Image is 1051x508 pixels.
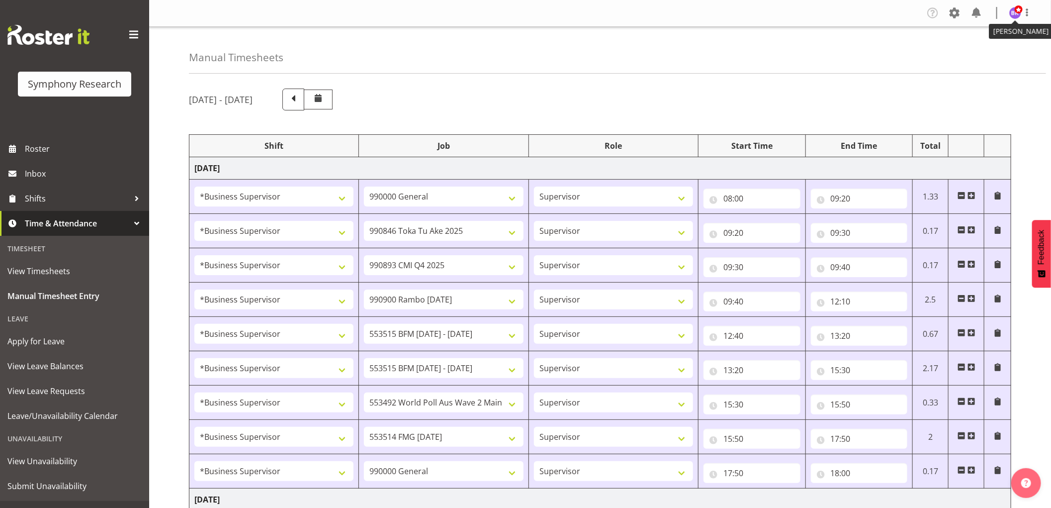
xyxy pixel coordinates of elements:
td: 1.33 [913,180,949,214]
span: Roster [25,141,144,156]
td: 2.17 [913,351,949,386]
span: Apply for Leave [7,334,142,349]
input: Click to select... [811,223,908,243]
div: Role [534,140,693,152]
input: Click to select... [703,223,800,243]
span: View Timesheets [7,264,142,279]
a: Leave/Unavailability Calendar [2,404,147,428]
div: Unavailability [2,428,147,449]
input: Click to select... [811,429,908,449]
img: help-xxl-2.png [1021,478,1031,488]
input: Click to select... [703,257,800,277]
input: Click to select... [811,463,908,483]
input: Click to select... [811,189,908,208]
span: Leave/Unavailability Calendar [7,408,142,423]
input: Click to select... [811,395,908,414]
h5: [DATE] - [DATE] [189,94,253,105]
input: Click to select... [811,360,908,380]
span: View Unavailability [7,454,142,469]
input: Click to select... [811,292,908,311]
td: 0.17 [913,248,949,283]
input: Click to select... [703,326,800,346]
input: Click to select... [811,257,908,277]
a: View Leave Balances [2,354,147,379]
td: 2.5 [913,283,949,317]
input: Click to select... [703,463,800,483]
div: Symphony Research [28,77,121,92]
input: Click to select... [703,292,800,311]
div: Timesheet [2,238,147,259]
h4: Manual Timesheets [189,52,283,63]
span: Shifts [25,191,129,206]
td: 0.67 [913,317,949,351]
span: Feedback [1037,230,1046,265]
button: Feedback - Show survey [1032,220,1051,288]
a: Apply for Leave [2,329,147,354]
img: bhavik-kanna1260.jpg [1009,7,1021,19]
div: Start Time [703,140,800,152]
input: Click to select... [703,395,800,414]
span: View Leave Balances [7,359,142,374]
a: Submit Unavailability [2,474,147,499]
input: Click to select... [703,360,800,380]
div: Leave [2,308,147,329]
td: 2 [913,420,949,454]
span: Manual Timesheet Entry [7,289,142,304]
div: Shift [194,140,353,152]
td: 0.17 [913,214,949,248]
td: 0.33 [913,386,949,420]
input: Click to select... [703,429,800,449]
span: Submit Unavailability [7,479,142,494]
a: View Unavailability [2,449,147,474]
a: View Leave Requests [2,379,147,404]
span: View Leave Requests [7,384,142,399]
td: [DATE] [189,157,1011,180]
div: Job [364,140,523,152]
a: Manual Timesheet Entry [2,284,147,308]
span: Time & Attendance [25,216,129,231]
div: End Time [811,140,908,152]
div: Total [918,140,943,152]
img: Rosterit website logo [7,25,89,45]
a: View Timesheets [2,259,147,284]
input: Click to select... [703,189,800,208]
input: Click to select... [811,326,908,346]
td: 0.17 [913,454,949,489]
span: Inbox [25,166,144,181]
